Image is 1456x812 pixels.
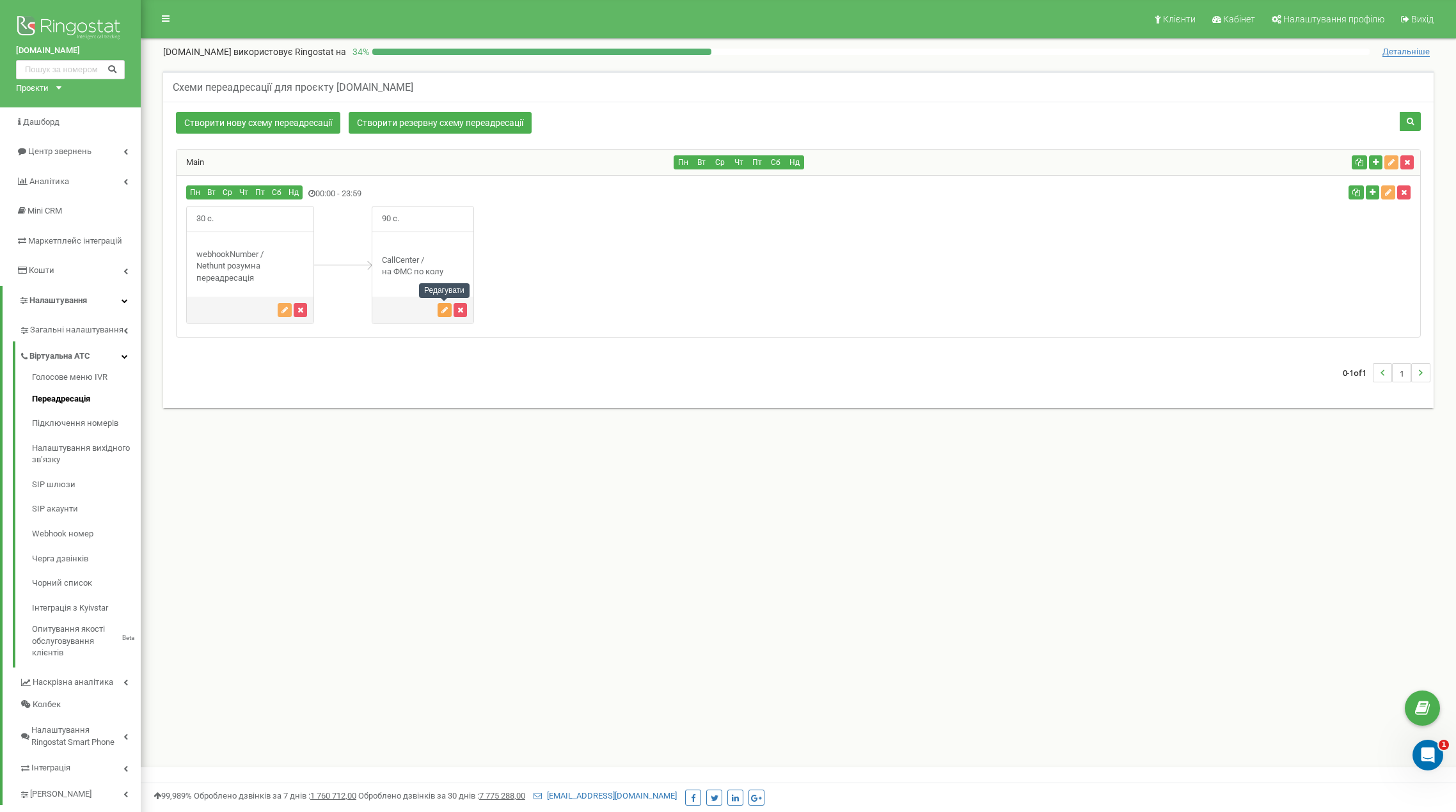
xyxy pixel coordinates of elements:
[32,472,141,497] a: SIP шлюзи
[31,762,70,774] span: Інтеграція
[19,668,141,694] a: Наскрізна аналітика
[268,185,285,199] button: Сб
[19,341,141,368] a: Віртуальна АТС
[19,315,141,341] a: Загальні налаштування
[1412,740,1443,770] iframe: Intercom live chat
[19,715,141,753] a: Налаштування Ringostat Smart Phone
[766,155,786,169] button: Сб
[32,371,141,387] a: Голосове меню IVR
[186,185,204,199] button: Пн
[372,254,473,278] div: CallCenter / на ФМС по колу
[173,82,413,93] h5: Схеми переадресації для проєкту [DOMAIN_NAME]
[32,620,141,659] a: Опитування якості обслуговування клієнтівBeta
[16,45,125,57] a: [DOMAIN_NAME]
[30,324,123,336] span: Загальні налаштування
[419,283,470,298] div: Редагувати
[729,155,748,169] button: Чт
[233,47,346,57] span: використовує Ringostat на
[674,155,693,169] button: Пн
[29,350,90,363] span: Віртуальна АТС
[32,547,141,572] a: Черга дзвінків
[346,45,372,58] p: 34 %
[748,155,767,169] button: Пт
[29,265,54,275] span: Кошти
[285,185,303,199] button: Нд
[32,497,141,522] a: SIP акаунти
[32,571,141,596] a: Чорний список
[32,387,141,412] a: Переадресація
[177,157,204,167] a: Main
[219,185,236,199] button: Ср
[1343,350,1430,395] nav: ...
[349,112,532,134] a: Створити резервну схему переадресації
[176,112,340,134] a: Створити нову схему переадресації
[1354,367,1362,379] span: of
[1343,363,1373,382] span: 0-1 1
[16,82,49,95] div: Проєкти
[1163,14,1196,24] span: Клієнти
[1382,47,1430,57] span: Детальніше
[3,286,141,316] a: Налаштування
[28,206,62,215] span: Mini CRM
[28,146,91,156] span: Центр звернень
[29,295,87,305] span: Налаштування
[187,249,313,285] div: webhookNumber / Nethunt розумна переадресація
[177,185,1006,203] div: 00:00 - 23:59
[32,411,141,436] a: Підключення номерів
[28,236,122,246] span: Маркетплейс інтеграцій
[1411,14,1434,24] span: Вихід
[1283,14,1384,24] span: Налаштування профілю
[16,60,125,79] input: Пошук за номером
[1400,112,1421,131] button: Пошук схеми переадресації
[235,185,252,199] button: Чт
[33,676,113,689] span: Наскрізна аналітика
[711,155,730,169] button: Ср
[203,185,219,199] button: Вт
[372,207,409,231] span: 90 с.
[23,117,59,127] span: Дашборд
[163,45,346,58] p: [DOMAIN_NAME]
[785,155,804,169] button: Нд
[32,522,141,547] a: Webhook номер
[187,207,223,231] span: 30 с.
[1439,740,1449,750] span: 1
[16,13,125,45] img: Ringostat logo
[1392,363,1411,382] li: 1
[32,596,141,621] a: Інтеграція з Kyivstar
[31,724,123,748] span: Налаштування Ringostat Smart Phone
[251,185,269,199] button: Пт
[1223,14,1255,24] span: Кабінет
[32,436,141,472] a: Налаштування вихідного зв’язку
[29,176,69,186] span: Аналiтика
[33,699,61,711] span: Колбек
[19,753,141,779] a: Інтеграція
[692,155,711,169] button: Вт
[19,694,141,716] a: Колбек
